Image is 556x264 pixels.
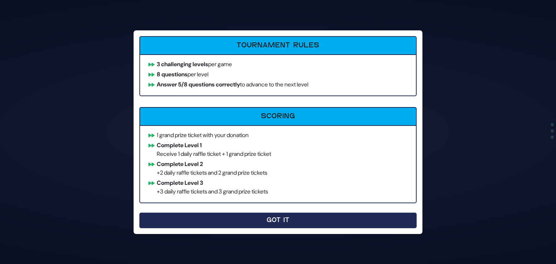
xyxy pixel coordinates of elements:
[144,112,412,121] h6: Scoring
[157,160,203,168] b: Complete Level 2
[139,213,417,228] button: Got It
[157,81,240,88] b: Answer 5/8 questions correctly
[144,41,412,50] h6: Tournament Rules
[145,160,411,177] li: +2 daily raffle tickets and 2 grand prize tickets
[145,60,411,69] li: per game
[157,141,202,149] b: Complete Level 1
[157,60,208,68] b: 3 challenging levels
[145,131,411,140] li: 1 grand prize ticket with your donation
[145,80,411,89] li: to advance to the next level
[145,179,411,196] li: +3 daily raffle tickets and 3 grand prize tickets
[145,141,411,158] li: Receive 1 daily raffle ticket + 1 grand prize ticket
[157,71,188,78] b: 8 questions
[145,70,411,79] li: per level
[157,179,203,187] b: Complete Level 3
